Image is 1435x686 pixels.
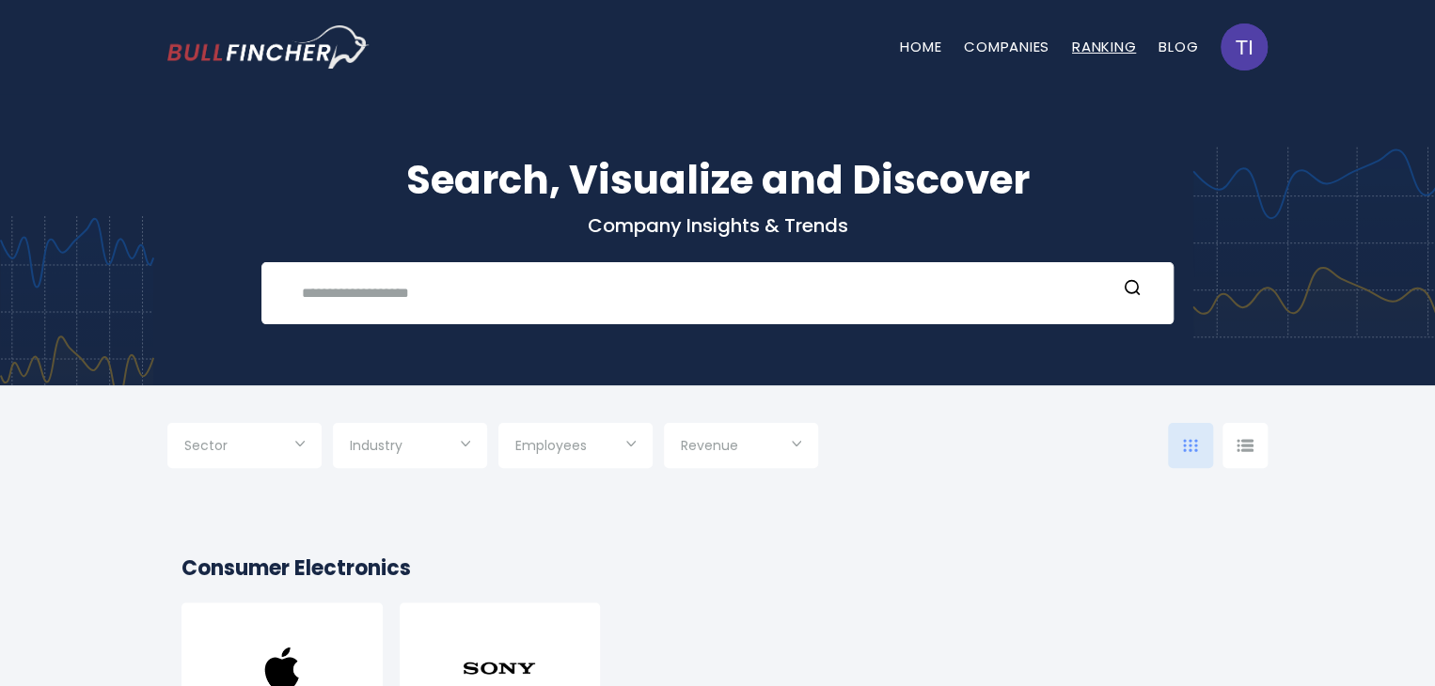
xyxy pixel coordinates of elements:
[350,430,470,464] input: Selection
[1120,278,1144,303] button: Search
[900,37,941,56] a: Home
[167,213,1268,238] p: Company Insights & Trends
[1159,37,1198,56] a: Blog
[167,25,370,69] a: Go to homepage
[1183,439,1198,452] img: icon-comp-grid.svg
[681,430,801,464] input: Selection
[167,25,370,69] img: bullfincher logo
[181,553,1254,584] h2: Consumer Electronics
[350,437,402,454] span: Industry
[1237,439,1254,452] img: icon-comp-list-view.svg
[515,437,587,454] span: Employees
[167,150,1268,210] h1: Search, Visualize and Discover
[1072,37,1136,56] a: Ranking
[184,437,228,454] span: Sector
[515,430,636,464] input: Selection
[964,37,1049,56] a: Companies
[184,430,305,464] input: Selection
[681,437,738,454] span: Revenue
